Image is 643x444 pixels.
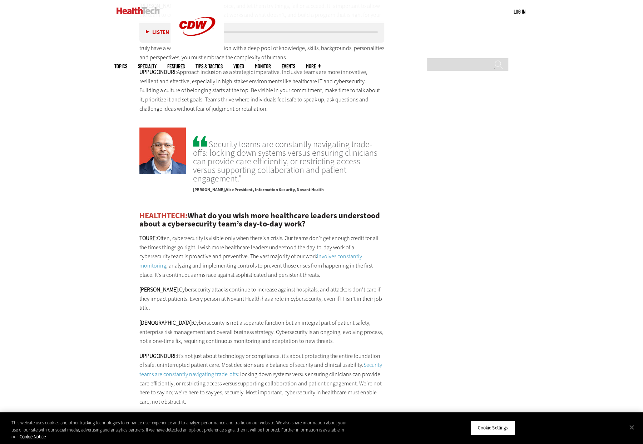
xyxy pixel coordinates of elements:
[139,319,193,326] strong: [DEMOGRAPHIC_DATA]:
[139,286,179,293] strong: [PERSON_NAME]:
[233,64,244,69] a: Video
[139,234,157,242] strong: TOURE:
[624,419,639,435] button: Close
[282,64,295,69] a: Events
[193,135,384,183] span: Security teams are constantly navigating trade-offs: locking down systems versus ensuring clinici...
[196,64,223,69] a: Tips & Tactics
[139,285,385,313] p: Cybersecurity attacks continue to increase against hospitals, and attackers don’t care if they im...
[20,434,46,440] a: More information about your privacy
[114,64,127,69] span: Topics
[139,351,385,406] p: It’s not just about technology or compliance, it’s about protecting the entire foundation of safe...
[139,234,385,279] p: Often, cybersecurity is visible only when there’s a crisis. Our teams don’t get enough credit for...
[139,352,177,360] strong: UPPUGONDURI:
[139,212,385,228] h2: What do you wish more healthcare leaders understood about a cybersecurity team’s day-to-day work?
[11,419,353,440] div: This website uses cookies and other tracking technologies to enhance user experience and to analy...
[139,361,382,378] a: Security teams are constantly navigating trade-offs
[139,128,186,174] img: Srini Uppugonduri
[139,318,385,346] p: Cybersecurity is not a separate function but an integral part of patient safety, enterprise risk ...
[170,47,224,55] a: CDW
[138,64,157,69] span: Specialty
[139,68,385,113] p: Approach inclusion as a strategic imperative. Inclusive teams are more innovative, resilient and ...
[167,64,185,69] a: Features
[139,210,188,221] span: HEALTHTECH:
[514,8,525,15] a: Log in
[117,7,160,14] img: Home
[193,183,384,193] p: Vice President, Information Security, Novant Health
[514,8,525,15] div: User menu
[255,64,271,69] a: MonITor
[470,420,515,435] button: Cookie Settings
[306,64,321,69] span: More
[193,187,226,193] span: [PERSON_NAME]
